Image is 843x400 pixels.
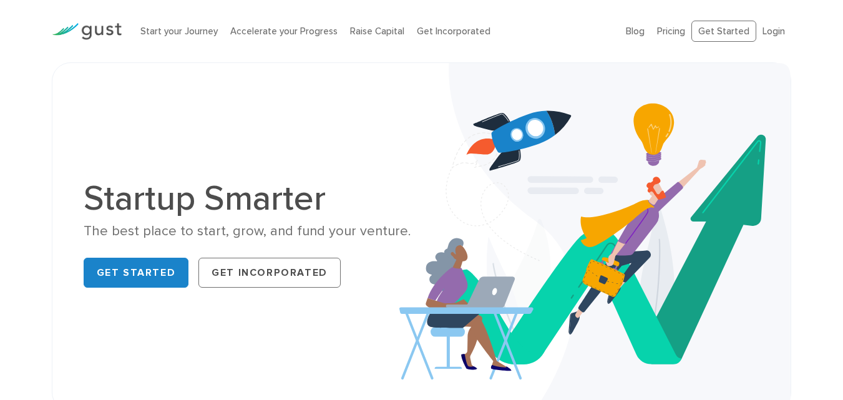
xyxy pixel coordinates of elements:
h1: Startup Smarter [84,181,412,216]
a: Start your Journey [140,26,218,37]
a: Get Started [84,258,189,288]
a: Login [763,26,785,37]
a: Accelerate your Progress [230,26,338,37]
a: Get Started [691,21,756,42]
a: Raise Capital [350,26,404,37]
a: Get Incorporated [417,26,490,37]
img: Gust Logo [52,23,122,40]
a: Get Incorporated [198,258,341,288]
a: Blog [626,26,645,37]
div: The best place to start, grow, and fund your venture. [84,222,412,240]
a: Pricing [657,26,685,37]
